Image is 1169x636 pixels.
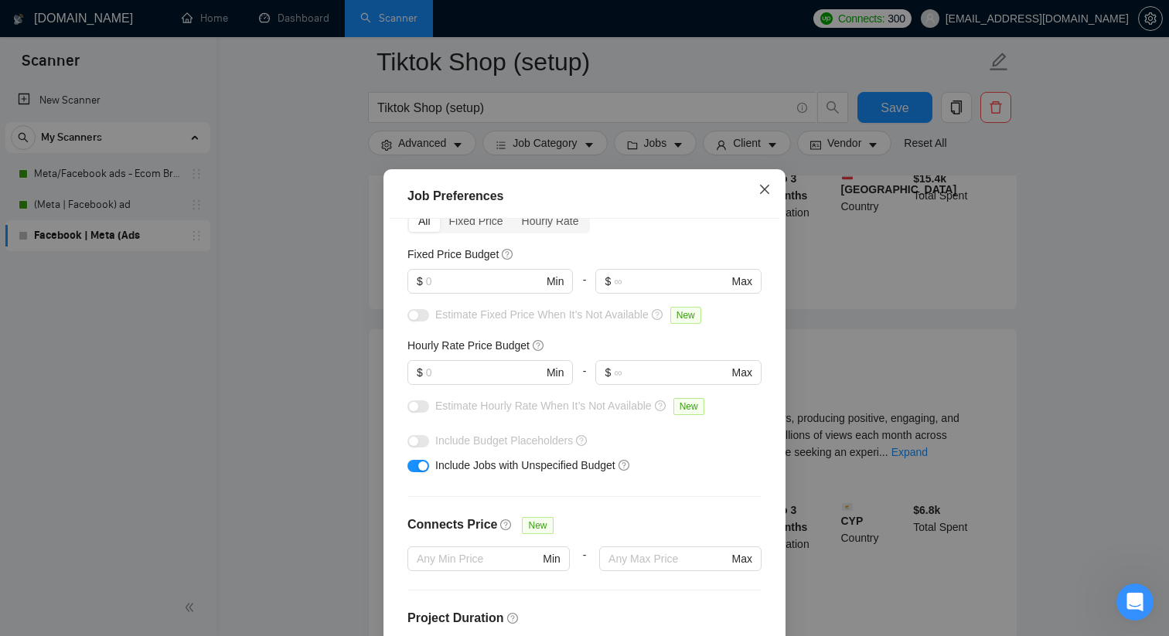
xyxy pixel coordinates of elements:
span: $ [417,364,423,381]
button: Close [744,169,786,211]
span: question-circle [576,434,588,447]
div: Hourly Rate [513,210,588,232]
input: Any Max Price [608,550,728,567]
span: question-circle [502,248,514,260]
span: New [670,307,701,324]
span: $ [417,273,423,290]
div: All [409,210,440,232]
span: Min [547,273,564,290]
span: Max [732,273,752,290]
span: $ [605,364,611,381]
h5: Hourly Rate Price Budget [407,337,530,354]
iframe: Intercom live chat [1116,583,1154,621]
span: Include Jobs with Unspecified Budget [435,459,615,471]
div: - [573,269,595,306]
h4: Project Duration [407,609,762,627]
span: Max [732,364,752,381]
h4: Connects Price [407,515,497,534]
input: 0 [426,364,544,381]
span: question-circle [619,459,631,471]
div: - [570,546,599,590]
span: question-circle [500,519,513,531]
span: question-circle [652,308,664,321]
span: question-circle [507,612,520,624]
span: Estimate Fixed Price When It’s Not Available [435,308,649,321]
input: ∞ [614,273,728,290]
span: question-circle [655,400,667,412]
h5: Fixed Price Budget [407,246,499,263]
span: Min [547,364,564,381]
span: $ [605,273,611,290]
span: Include Budget Placeholders [435,434,573,447]
div: Fixed Price [440,210,513,232]
input: ∞ [614,364,728,381]
span: close [758,183,771,196]
span: Max [732,550,752,567]
span: Min [543,550,561,567]
div: - [573,360,595,397]
span: New [522,517,553,534]
input: 0 [426,273,544,290]
div: Job Preferences [407,187,762,206]
span: New [673,398,704,415]
span: question-circle [533,339,545,352]
span: Estimate Hourly Rate When It’s Not Available [435,400,652,412]
input: Any Min Price [417,550,540,567]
